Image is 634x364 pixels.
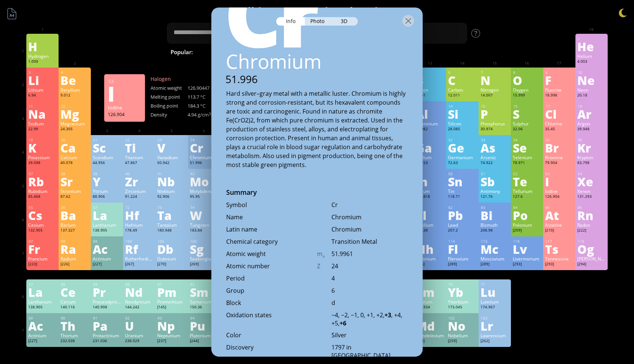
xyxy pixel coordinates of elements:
[331,225,408,233] div: Chromium
[481,228,509,234] div: 208.98
[481,87,509,93] div: Nitrogen
[331,237,408,246] div: Transition Metal
[416,243,444,255] div: Nh
[226,213,317,221] div: Name
[305,17,331,26] div: Photo
[190,138,218,142] div: 24
[125,138,153,142] div: 22
[61,104,89,109] div: 12
[93,243,121,255] div: Ac
[545,160,574,166] div: 79.904
[60,74,89,86] div: Be
[448,87,476,93] div: Carbon
[157,262,186,268] div: [270]
[190,194,218,200] div: 95.95
[577,127,606,132] div: 39.948
[60,209,89,221] div: Ba
[545,104,574,109] div: 17
[28,121,57,127] div: Sodium
[448,108,476,120] div: Si
[29,36,57,41] div: 1
[513,188,541,194] div: Tellurium
[190,188,218,194] div: Molybdenum
[151,111,188,118] div: Density
[151,102,188,109] div: Boiling point
[578,104,606,109] div: 18
[513,194,541,200] div: 127.6
[448,160,476,166] div: 72.63
[448,142,476,154] div: Ge
[545,194,574,200] div: 126.904
[513,142,541,154] div: Se
[60,256,89,262] div: Radium
[28,243,57,255] div: Fr
[545,256,574,262] div: Tennessine
[157,228,186,234] div: 180.948
[513,243,541,255] div: Lv
[481,154,509,160] div: Arsenic
[416,138,444,142] div: 31
[158,205,186,210] div: 73
[125,228,153,234] div: 178.49
[513,121,541,127] div: Sulphur
[481,160,509,166] div: 74.922
[158,239,186,244] div: 105
[93,142,121,154] div: Sc
[545,205,574,210] div: 85
[226,89,408,169] div: Hard silver–gray metal with a metallic luster. Chromium is highly strong and corrosion-resistant,...
[416,239,444,244] div: 113
[157,256,186,262] div: Dubnium
[157,194,186,200] div: 92.906
[577,194,606,200] div: 131.293
[578,36,606,41] div: 2
[481,108,509,120] div: P
[190,176,218,187] div: Mo
[513,138,541,142] div: 34
[448,121,476,127] div: Silicon
[61,70,89,75] div: 4
[125,160,153,166] div: 47.867
[577,154,606,160] div: Krypton
[93,209,121,221] div: La
[60,93,89,99] div: 9.012
[448,188,476,194] div: Tin
[416,87,444,93] div: Boron
[93,239,121,244] div: 89
[28,154,57,160] div: Potassium
[28,40,57,52] div: H
[513,222,541,228] div: Polonium
[481,209,509,221] div: Bi
[211,49,423,74] div: Chromium
[545,138,574,142] div: 35
[513,104,541,109] div: 16
[448,138,476,142] div: 32
[157,142,186,154] div: V
[125,222,153,228] div: Hafnium
[157,154,186,160] div: Vanadium
[416,70,444,75] div: 5
[28,74,57,86] div: Li
[448,127,476,132] div: 28.085
[416,256,444,262] div: Nihonium
[226,225,317,233] div: Latin name
[28,59,57,65] div: 1.008
[545,243,574,255] div: Ts
[60,188,89,194] div: Strontium
[416,121,444,127] div: Aluminium
[448,74,476,86] div: C
[513,108,541,120] div: S
[513,160,541,166] div: 78.971
[209,111,211,117] sup: 3
[157,222,186,228] div: Tantalum
[545,176,574,187] div: I
[577,222,606,228] div: Radon
[188,85,225,91] div: 126.90447
[448,209,476,221] div: Pb
[432,47,486,56] span: [MEDICAL_DATA]
[513,262,541,268] div: [293]
[577,40,606,52] div: He
[513,154,541,160] div: Selenium
[157,160,186,166] div: 50.942
[481,74,509,86] div: N
[481,121,509,127] div: Phosphorus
